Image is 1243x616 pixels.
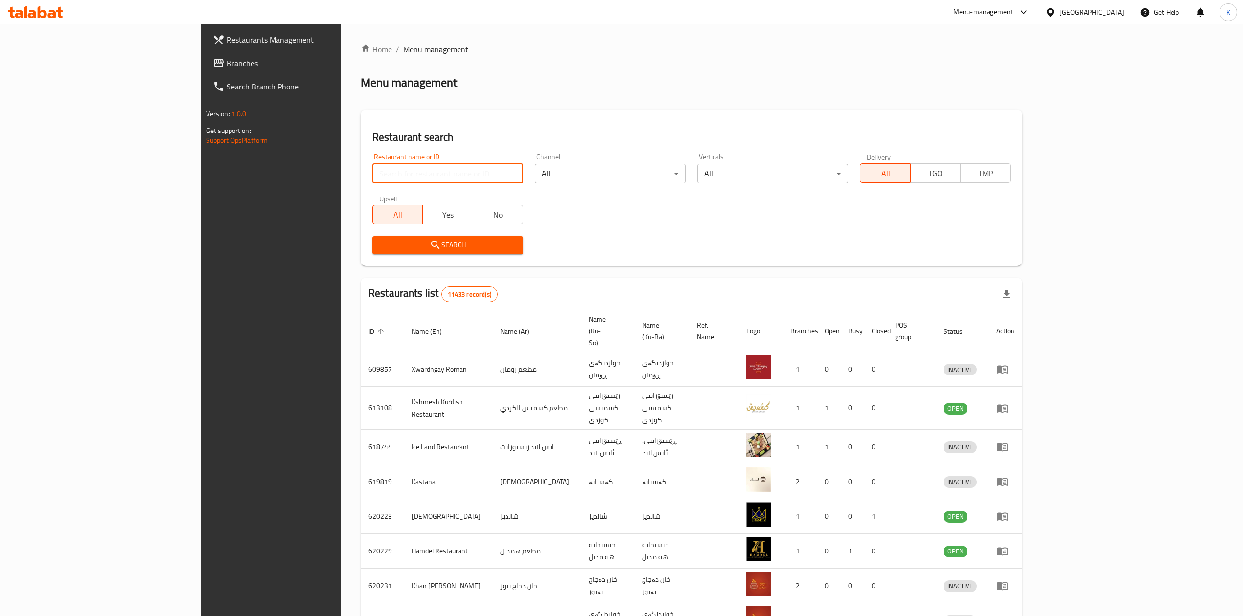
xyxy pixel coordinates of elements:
button: Yes [422,205,473,224]
span: OPEN [944,511,967,522]
img: Ice Land Restaurant [746,433,771,457]
td: [DEMOGRAPHIC_DATA] [404,499,492,534]
th: Logo [738,310,783,352]
td: 1 [783,499,817,534]
span: 11433 record(s) [442,290,497,299]
td: جيشتخانه هه مديل [581,534,634,569]
span: No [477,208,519,222]
th: Branches [783,310,817,352]
td: جيشتخانه هه مديل [634,534,689,569]
div: Total records count [441,286,498,302]
td: Khan [PERSON_NAME] [404,569,492,603]
div: OPEN [944,546,967,557]
input: Search for restaurant name or ID.. [372,164,523,183]
span: Version: [206,108,230,120]
div: Menu [996,510,1014,522]
a: Restaurants Management [205,28,409,51]
span: Name (Ar) [500,326,542,337]
a: Search Branch Phone [205,75,409,98]
span: Branches [227,57,401,69]
td: مطعم همديل [492,534,581,569]
span: 1.0.0 [231,108,247,120]
button: No [473,205,523,224]
td: ڕێستۆرانتی ئایس لاند [581,430,634,464]
span: OPEN [944,403,967,414]
span: INACTIVE [944,441,977,453]
div: Menu-management [953,6,1013,18]
img: Shandiz [746,502,771,527]
td: 0 [840,569,864,603]
td: 2 [783,464,817,499]
div: INACTIVE [944,476,977,488]
td: خواردنگەی ڕۆمان [581,352,634,387]
div: [GEOGRAPHIC_DATA] [1059,7,1124,18]
div: Menu [996,363,1014,375]
td: 0 [840,430,864,464]
span: INACTIVE [944,364,977,375]
td: 2 [783,569,817,603]
div: Menu [996,580,1014,592]
img: Khan Dejaj Tanoor [746,572,771,596]
td: خان دەجاج تەنور [581,569,634,603]
span: Menu management [403,44,468,55]
th: Action [989,310,1022,352]
td: Kshmesh Kurdish Restaurant [404,387,492,430]
td: 0 [817,464,840,499]
td: 0 [817,534,840,569]
div: Menu [996,402,1014,414]
th: Open [817,310,840,352]
td: شانديز [492,499,581,534]
h2: Menu management [361,75,457,90]
span: ID [368,326,387,337]
button: TMP [960,163,1011,183]
td: ايس لاند ريستورانت [492,430,581,464]
span: Status [944,326,975,337]
td: 0 [864,387,887,430]
th: Closed [864,310,887,352]
div: INACTIVE [944,441,977,453]
td: 1 [817,430,840,464]
div: Menu [996,476,1014,487]
td: [DEMOGRAPHIC_DATA] [492,464,581,499]
td: 1 [864,499,887,534]
td: 0 [817,352,840,387]
nav: breadcrumb [361,44,1022,55]
td: 1 [783,430,817,464]
span: Name (Ku-So) [589,313,622,349]
span: Get support on: [206,124,251,137]
div: OPEN [944,403,967,415]
img: Kastana [746,467,771,492]
td: Ice Land Restaurant [404,430,492,464]
td: 1 [783,534,817,569]
td: 0 [864,534,887,569]
img: Kshmesh Kurdish Restaurant [746,394,771,418]
h2: Restaurants list [368,286,498,302]
span: INACTIVE [944,580,977,592]
div: INACTIVE [944,580,977,592]
td: 0 [864,569,887,603]
span: TGO [915,166,957,180]
span: OPEN [944,546,967,557]
td: خان دەجاج تەنور [634,569,689,603]
span: Ref. Name [697,319,727,343]
button: All [860,163,910,183]
td: خواردنگەی ڕۆمان [634,352,689,387]
span: Name (Ku-Ba) [642,319,677,343]
td: 0 [840,464,864,499]
a: Support.OpsPlatform [206,134,268,147]
div: INACTIVE [944,364,977,375]
h2: Restaurant search [372,130,1011,145]
button: All [372,205,423,224]
td: Kastana [404,464,492,499]
span: Restaurants Management [227,34,401,45]
td: Xwardngay Roman [404,352,492,387]
td: 0 [840,352,864,387]
span: Search Branch Phone [227,81,401,92]
td: خان دجاج تنور [492,569,581,603]
img: Hamdel Restaurant [746,537,771,561]
td: کەستانە [581,464,634,499]
td: رێستۆرانتی کشمیشى كوردى [581,387,634,430]
span: Name (En) [412,326,455,337]
td: Hamdel Restaurant [404,534,492,569]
